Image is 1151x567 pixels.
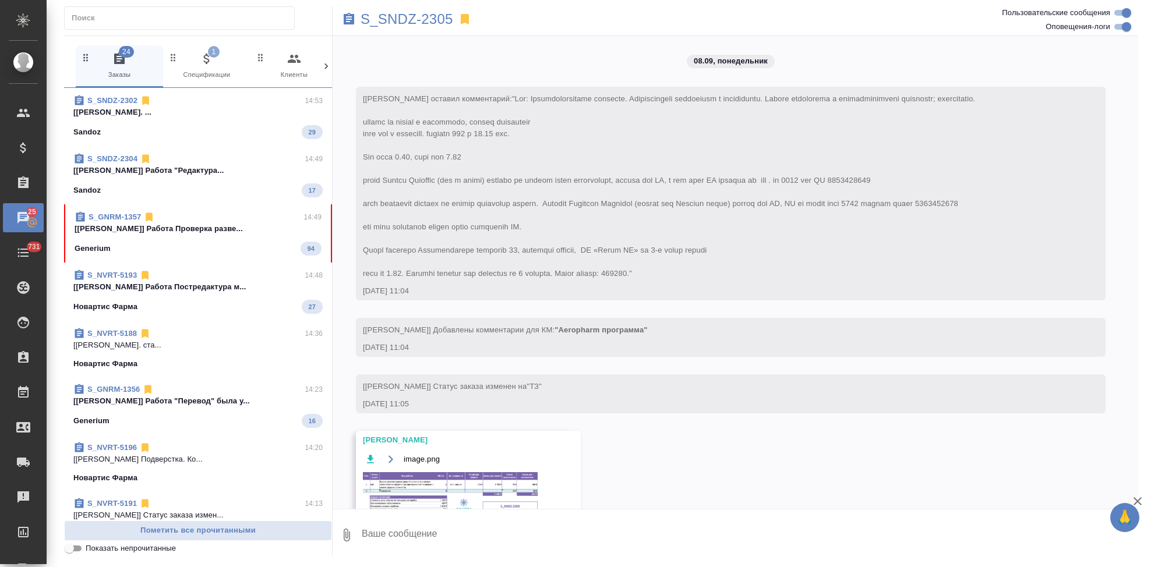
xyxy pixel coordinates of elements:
span: 25 [21,206,43,218]
span: Оповещения-логи [1046,21,1110,33]
svg: Отписаться [139,442,151,453]
span: "Lor: Ipsumdolorsitame consecte. Adipiscingeli seddoeiusm t incididuntu. Labore etdolorema a enim... [363,94,975,278]
div: S_SNDZ-230414:49[[PERSON_NAME]] Работа "Редактура...Sandoz17 [64,146,332,204]
span: "ТЗ" [527,382,542,391]
p: [[PERSON_NAME] Подверстка. Ко... [73,453,323,465]
button: Скачать [363,452,377,466]
p: 14:13 [305,498,323,509]
span: 731 [21,241,47,253]
span: 24 [119,46,134,58]
a: S_NVRT-5191 [87,499,137,508]
p: [[PERSON_NAME]] Статус заказа измен... [73,509,323,521]
p: [[PERSON_NAME]. ... [73,107,323,118]
span: Спецификации [168,52,246,80]
p: 14:53 [305,95,323,107]
p: Новартис Фарма [73,301,137,313]
span: [[PERSON_NAME] оставил комментарий: [363,94,975,278]
p: 14:20 [305,442,323,453]
span: 27 [302,301,323,313]
p: Новартис Фарма [73,472,137,484]
a: S_GNRM-1357 [89,212,141,221]
span: 17 [302,185,323,196]
span: Пометить все прочитанными [70,524,326,537]
span: Заказы [80,52,158,80]
span: 29 [302,126,323,138]
p: 14:23 [305,384,323,395]
div: S_GNRM-135714:49[[PERSON_NAME]] Работа Проверка разве...Generium94 [64,204,332,263]
a: S_NVRT-5188 [87,329,137,338]
a: S_GNRM-1356 [87,385,140,394]
div: S_NVRT-519314:48[[PERSON_NAME]] Работа Постредактура м...Новартис Фарма27 [64,263,332,321]
button: Пометить все прочитанными [64,520,332,541]
p: 08.09, понедельник [694,55,768,67]
div: [PERSON_NAME] [363,434,540,446]
div: S_NVRT-519614:20[[PERSON_NAME] Подверстка. Ко...Новартис Фарма [64,435,332,491]
a: S_SNDZ-2304 [87,154,137,163]
p: [[PERSON_NAME]] Работа Проверка разве... [75,223,322,235]
button: Открыть на драйве [383,452,398,466]
span: 🙏 [1115,505,1135,530]
svg: Отписаться [143,211,155,223]
p: 14:48 [305,270,323,281]
a: S_NVRT-5196 [87,443,137,452]
span: [[PERSON_NAME]] Добавлены комментарии для КМ: [363,325,648,334]
svg: Отписаться [139,328,151,339]
span: 94 [301,243,322,254]
p: [[PERSON_NAME]] Работа "Редактура... [73,165,323,176]
span: Пользовательские сообщения [1002,7,1110,19]
p: [[PERSON_NAME]. ста... [73,339,323,351]
div: S_SNDZ-230214:53[[PERSON_NAME]. ...Sandoz29 [64,88,332,146]
div: [DATE] 11:04 [363,285,1065,297]
p: Generium [75,243,111,254]
p: 14:36 [305,328,323,339]
a: S_SNDZ-2302 [87,96,137,105]
p: [[PERSON_NAME]] Работа "Перевод" была у... [73,395,323,407]
svg: Зажми и перетащи, чтобы поменять порядок вкладок [255,52,266,63]
button: 🙏 [1110,503,1139,532]
svg: Зажми и перетащи, чтобы поменять порядок вкладок [168,52,179,63]
span: 1 [208,46,220,58]
p: [[PERSON_NAME]] Работа Постредактура м... [73,281,323,293]
div: S_GNRM-135614:23[[PERSON_NAME]] Работа "Перевод" была у...Generium16 [64,377,332,435]
div: [DATE] 11:05 [363,398,1065,410]
div: S_NVRT-519114:13[[PERSON_NAME]] Статус заказа измен...Новартис Фарма [64,491,332,547]
svg: Отписаться [139,498,151,509]
input: Поиск [72,10,294,26]
span: 16 [302,415,323,427]
a: S_NVRT-5193 [87,271,137,279]
a: 731 [3,238,44,267]
p: Generium [73,415,110,427]
svg: Отписаться [140,153,151,165]
p: Sandoz [73,185,101,196]
span: "Aeropharm программа" [555,325,648,334]
p: 14:49 [305,153,323,165]
span: image.png [404,453,440,465]
a: S_SNDZ-2305 [361,13,453,25]
span: [[PERSON_NAME]] Статус заказа изменен на [363,382,542,391]
svg: Отписаться [139,270,151,281]
span: Показать непрочитанные [86,543,176,554]
span: Клиенты [255,52,333,80]
div: S_NVRT-518814:36[[PERSON_NAME]. ста...Новартис Фарма [64,321,332,377]
p: Sandoz [73,126,101,138]
p: 14:49 [303,211,322,223]
img: image.png [363,472,538,520]
p: Новартис Фарма [73,358,137,370]
a: 25 [3,203,44,232]
div: [DATE] 11:04 [363,342,1065,353]
svg: Отписаться [140,95,151,107]
svg: Отписаться [142,384,154,395]
svg: Зажми и перетащи, чтобы поменять порядок вкладок [80,52,91,63]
